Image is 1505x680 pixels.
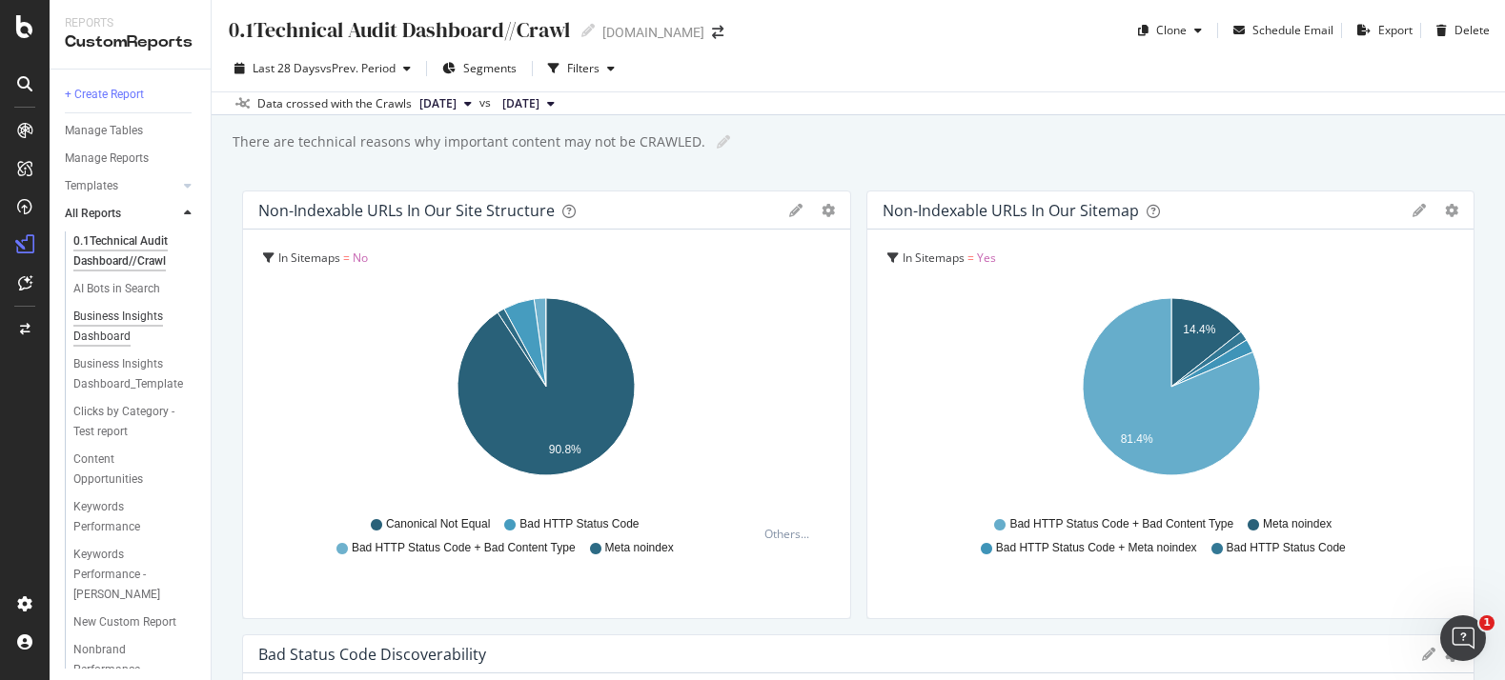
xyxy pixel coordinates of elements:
[73,279,197,299] a: AI Bots in Search
[419,95,457,112] span: 2025 Sep. 8th
[73,279,160,299] div: AI Bots in Search
[73,450,179,490] div: Content Opportunities
[65,204,121,224] div: All Reports
[258,287,834,508] svg: A chart.
[343,250,350,266] span: =
[73,231,186,271] div: 0.1Technical Audit Dashboard//Crawl
[581,24,595,37] i: Edit report name
[883,201,1139,220] div: Non-Indexable URLs in our sitemap
[1226,15,1333,46] button: Schedule Email
[996,540,1197,556] span: Bad HTTP Status Code + Meta noindex
[1445,204,1458,217] div: gear
[717,135,730,149] i: Edit report name
[1378,22,1413,38] div: Export
[866,190,1475,619] div: Non-Indexable URLs in our sitemapgeargearIn Sitemaps = YesA chart.Bad HTTP Status Code + Bad Cont...
[257,95,412,112] div: Data crossed with the Crawls
[65,149,149,169] div: Manage Reports
[73,612,197,632] a: New Custom Report
[73,640,180,680] div: Nonbrand Performance
[73,545,187,605] div: Keywords Performance - Rachel WIP
[1227,540,1346,556] span: Bad HTTP Status Code
[73,231,197,271] a: 0.1Technical Audit Dashboard//Crawl
[977,250,996,266] span: Yes
[73,354,187,394] div: Business Insights Dashboard_Template
[73,307,183,347] div: Business Insights Dashboard
[495,92,562,115] button: [DATE]
[353,250,368,266] span: No
[412,92,479,115] button: [DATE]
[502,95,539,112] span: 2025 Aug. 11th
[1479,615,1495,630] span: 1
[1350,15,1413,46] button: Export
[65,85,197,105] a: + Create Report
[231,132,705,151] div: There are technical reasons why important content may not be CRAWLED.
[1440,615,1486,661] iframe: Intercom live chat
[65,31,195,53] div: CustomReports
[253,60,320,76] span: Last 28 Days
[605,540,674,556] span: Meta noindex
[822,204,835,217] div: gear
[65,176,178,196] a: Templates
[65,85,144,105] div: + Create Report
[712,26,723,39] div: arrow-right-arrow-left
[65,176,118,196] div: Templates
[1120,432,1152,446] text: 81.4%
[1263,516,1332,532] span: Meta noindex
[602,23,704,42] div: [DOMAIN_NAME]
[1156,22,1187,38] div: Clone
[764,526,818,542] div: Others...
[1429,15,1490,46] button: Delete
[258,645,486,664] div: Bad Status Code Discoverability
[479,94,495,111] span: vs
[386,516,490,532] span: Canonical Not Equal
[73,450,197,490] a: Content Opportunities
[73,307,197,347] a: Business Insights Dashboard
[278,250,340,266] span: In Sitemaps
[320,60,396,76] span: vs Prev. Period
[567,60,600,76] div: Filters
[435,53,524,84] button: Segments
[73,402,184,442] div: Clicks by Category -Test report
[549,443,581,456] text: 90.8%
[73,354,197,394] a: Business Insights Dashboard_Template
[65,121,143,141] div: Manage Tables
[463,60,517,76] span: Segments
[73,545,197,605] a: Keywords Performance - [PERSON_NAME]
[227,15,570,45] div: 0.1Technical Audit Dashboard//Crawl
[519,516,639,532] span: Bad HTTP Status Code
[1454,22,1490,38] div: Delete
[540,53,622,84] button: Filters
[967,250,974,266] span: =
[1009,516,1233,532] span: Bad HTTP Status Code + Bad Content Type
[227,53,418,84] button: Last 28 DaysvsPrev. Period
[1183,323,1215,336] text: 14.4%
[73,497,197,537] a: Keywords Performance
[903,250,965,266] span: In Sitemaps
[73,640,197,680] a: Nonbrand Performance
[65,121,197,141] a: Manage Tables
[1130,15,1210,46] button: Clone
[65,149,197,169] a: Manage Reports
[1252,22,1333,38] div: Schedule Email
[258,201,555,220] div: Non-Indexable URLs in our Site Structure
[65,15,195,31] div: Reports
[65,204,178,224] a: All Reports
[242,190,851,619] div: Non-Indexable URLs in our Site StructuregeargearIn Sitemaps = NoA chart.Canonical Not EqualBad HT...
[73,497,180,537] div: Keywords Performance
[73,612,176,632] div: New Custom Report
[352,540,576,556] span: Bad HTTP Status Code + Bad Content Type
[73,402,197,442] a: Clicks by Category -Test report
[883,287,1459,508] svg: A chart.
